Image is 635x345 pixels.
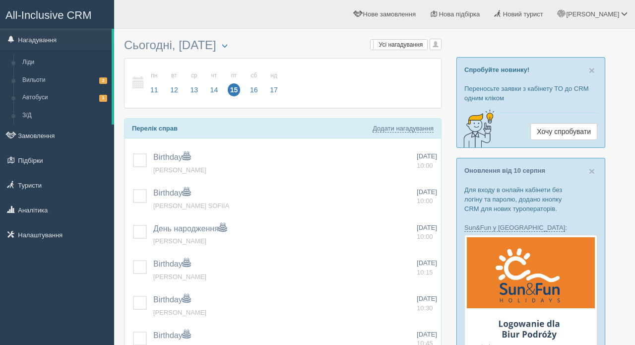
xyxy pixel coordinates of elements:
a: [DATE] 10:30 [417,294,437,313]
a: пт 15 [225,66,244,100]
span: [DATE] [417,224,437,231]
span: Нова підбірка [439,10,480,18]
a: вт 12 [165,66,184,100]
a: Ліди [18,54,112,71]
a: Birthday [153,295,190,304]
span: 10:00 [417,197,433,205]
a: Автобуси1 [18,89,112,107]
h3: Сьогодні, [DATE] [124,39,442,53]
a: сб 16 [245,66,263,100]
small: чт [208,71,221,80]
a: Sun&Fun у [GEOGRAPHIC_DATA] [464,224,565,232]
span: 10:30 [417,304,433,312]
a: [PERSON_NAME] [153,166,206,174]
img: creative-idea-2907357.png [457,109,497,148]
span: 1 [99,95,107,101]
span: 10:00 [417,233,433,240]
a: Хочу спробувати [530,123,597,140]
a: Birthday [153,153,190,161]
a: All-Inclusive CRM [0,0,114,28]
a: [PERSON_NAME] SOFIIA [153,202,229,209]
span: 10:00 [417,162,433,169]
span: 10:15 [417,269,433,276]
a: чт 14 [205,66,224,100]
button: Close [589,65,595,75]
span: 11 [148,83,161,96]
a: пн 11 [145,66,164,100]
p: Переносьте заявки з кабінету ТО до CRM одним кліком [464,84,597,103]
a: Birthday [153,331,190,340]
small: вт [168,71,181,80]
span: Новий турист [503,10,543,18]
span: 17 [267,83,280,96]
span: [PERSON_NAME] [566,10,619,18]
a: [PERSON_NAME] [153,309,206,316]
a: Оновлення від 10 серпня [464,167,545,174]
span: [DATE] [417,331,437,338]
a: нд 17 [264,66,281,100]
span: 12 [168,83,181,96]
small: пн [148,71,161,80]
span: 2 [99,77,107,84]
p: : [464,223,597,232]
a: Birthday [153,260,190,268]
span: 16 [248,83,260,96]
button: Close [589,166,595,176]
a: [DATE] 10:15 [417,259,437,277]
a: [DATE] 10:00 [417,223,437,242]
span: 14 [208,83,221,96]
span: [DATE] [417,259,437,267]
a: З/Д [18,107,112,125]
a: Birthday [153,189,190,197]
a: [DATE] 10:00 [417,152,437,170]
span: All-Inclusive CRM [5,9,92,21]
span: 15 [228,83,241,96]
span: 13 [188,83,200,96]
a: Додати нагадування [373,125,434,133]
span: [DATE] [417,188,437,196]
a: День народження [153,224,227,233]
a: Вильоти2 [18,71,112,89]
small: сб [248,71,260,80]
p: Для входу в онлайн кабінети без логіну та паролю, додано кнопку CRM для нових туроператорів. [464,185,597,213]
small: ср [188,71,200,80]
p: Спробуйте новинку! [464,65,597,74]
a: [DATE] 10:00 [417,188,437,206]
span: × [589,65,595,76]
span: × [589,165,595,177]
span: Нове замовлення [363,10,416,18]
small: пт [228,71,241,80]
span: [DATE] [417,295,437,302]
span: Усі нагадування [379,41,423,48]
small: нд [267,71,280,80]
span: [DATE] [417,152,437,160]
b: Перелік справ [132,125,178,132]
a: [PERSON_NAME] [153,237,206,245]
a: ср 13 [185,66,203,100]
a: [PERSON_NAME] [153,273,206,280]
